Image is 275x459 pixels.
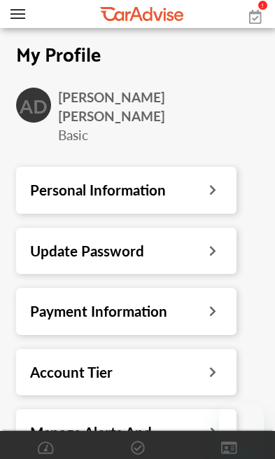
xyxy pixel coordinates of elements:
h2: AD [20,93,48,118]
h3: Account Tier [30,363,113,381]
h3: Update Password [30,242,144,260]
button: Open Menu [10,9,25,20]
h2: My Profile [16,41,236,65]
h3: Personal Information [30,181,166,199]
span: [PERSON_NAME] [PERSON_NAME] [58,88,206,125]
h3: Payment Information [30,302,167,320]
span: Basic [58,125,88,144]
iframe: Button to launch messaging window [219,403,264,448]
